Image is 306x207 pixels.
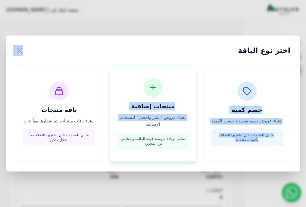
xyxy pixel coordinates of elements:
[121,136,185,146] p: مثالي لزيادة متوسط قيمة الطلب والتخلص من المخزون
[23,118,95,125] p: إنشاء باقات منتجات يتم شراؤها معاً عادة
[211,118,283,125] p: إنشاء عروض خصم متدرجة حسب الكمية
[16,45,23,56] button: ×
[215,133,279,142] p: مثالي للمنتجات التي يشتريها العملاء بكميات متعددة
[211,106,283,114] h3: خصم كمية
[238,46,290,55] h2: اختر نوع الباقة
[117,114,189,128] p: إنشاء عروض "اشتر واحصل" للمنتجات الإضافية
[23,106,95,114] h3: باقة منتجات
[117,102,189,110] h3: منتجات إضافية
[27,133,91,142] p: مثالي للمنتجات التي يشتريها العملاء معاً بشكل متكرر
